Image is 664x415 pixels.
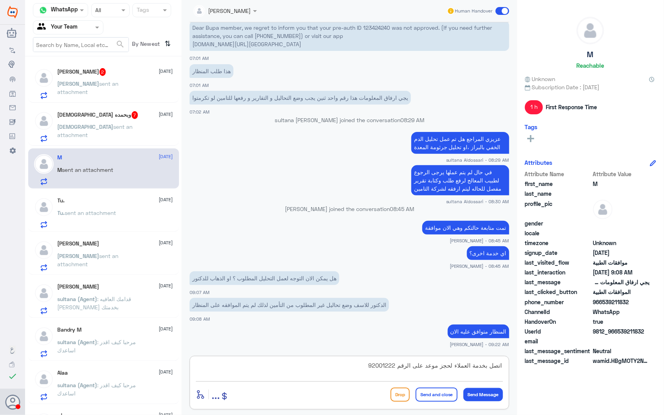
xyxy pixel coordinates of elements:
span: 09:07 AM [190,290,210,295]
span: sultana (Agent) [58,382,98,388]
span: last_interaction [525,268,592,276]
span: sultana Aldossari - 08:29 AM [446,157,509,163]
span: phone_number [525,298,592,306]
button: ... [212,386,220,403]
span: 07:01 AM [190,56,209,61]
p: 2/10/2025, 9:22 AM [448,325,509,338]
h6: Reachable [577,62,604,69]
p: 2/10/2025, 8:30 AM [411,165,509,195]
span: [DATE] [159,239,173,246]
span: last_name [525,189,592,198]
span: last_message_id [525,357,592,365]
span: true [593,318,650,326]
span: [PERSON_NAME] [58,253,100,259]
span: HandoverOn [525,318,592,326]
span: wamid.HBgMOTY2NTM5MjExODMyFQIAEhgUM0FEQkNBQUE3NjU2NzFGMjMyRDgA [593,357,650,365]
span: [DATE] [159,153,173,160]
p: [PERSON_NAME] joined the conversation [190,205,509,213]
span: [PERSON_NAME] [58,80,100,87]
span: [DATE] [159,325,173,332]
span: Subscription Date : [DATE] [525,83,656,91]
span: sent an attachment [65,209,116,216]
span: [PERSON_NAME] - 08:45 AM [450,237,509,244]
i: check [8,372,17,381]
span: Tu. [58,209,65,216]
h5: Tu. [58,197,65,204]
span: [DATE] [159,68,173,75]
img: defaultAdmin.png [34,197,54,217]
p: 2/10/2025, 9:07 AM [190,271,339,285]
img: Widebot Logo [7,6,18,18]
span: Human Handover [455,7,492,14]
p: 2/10/2025, 7:01 AM [190,21,509,51]
span: sultana (Agent) [58,296,98,302]
span: ChannelId [525,308,592,316]
span: timezone [525,239,592,247]
h6: Tags [525,123,538,130]
h5: Karim Samir [58,283,100,290]
input: Search by Name, Local etc… [33,38,128,52]
span: Attribute Value [593,170,650,178]
span: Attribute Name [525,170,592,178]
span: First Response Time [546,103,597,111]
img: defaultAdmin.png [34,240,54,260]
i: ⇅ [165,37,171,50]
div: Tags [136,5,149,16]
p: 2/10/2025, 8:29 AM [411,132,509,154]
button: Drop [391,388,410,402]
span: الموافقات الطبية [593,288,650,296]
span: M [58,166,62,173]
h5: Alaa [58,370,68,376]
img: defaultAdmin.png [34,68,54,88]
span: 2025-10-01T17:32:12.963Z [593,249,650,257]
button: Send and close [416,388,458,402]
img: defaultAdmin.png [34,370,54,389]
span: gender [525,219,592,227]
span: 08:45 AM [390,206,414,212]
img: yourTeam.svg [37,22,49,33]
img: defaultAdmin.png [34,327,54,346]
span: sultana Aldossari - 08:30 AM [446,198,509,205]
span: last_clicked_button [525,288,592,296]
span: last_visited_flow [525,258,592,267]
span: By Newest [129,37,162,53]
span: 09:08 AM [190,316,210,321]
span: 07:02 AM [190,109,210,114]
span: 07:01 AM [190,83,209,88]
span: يجي ارفاق المعلومات هذا رقم واحد ثنين يجب وضع التحاليل و التقارير و رفعها للتامين لو تكرمتوا [593,278,650,286]
span: [DATE] [159,196,173,203]
span: Unknown [593,239,650,247]
span: [PERSON_NAME] - 08:45 AM [450,263,509,269]
span: 9812_966539211832 [593,327,650,336]
span: M [593,180,650,188]
span: signup_date [525,249,592,257]
span: last_message_sentiment [525,347,592,355]
span: sent an attachment [62,166,114,173]
p: 2/10/2025, 9:08 AM [190,298,389,312]
span: locale [525,229,592,237]
span: profile_pic [525,200,592,218]
p: 2/10/2025, 7:02 AM [190,91,411,105]
button: Avatar [5,395,20,410]
span: null [593,219,650,227]
span: [DATE] [159,111,173,118]
span: [DATE] [159,368,173,375]
span: last_message [525,278,592,286]
button: search [116,38,125,51]
h5: Bandry M [58,327,82,333]
span: موافقات الطبية [593,258,650,267]
span: 966539211832 [593,298,650,306]
p: sultana [PERSON_NAME] joined the conversation [190,116,509,124]
span: first_name [525,180,592,188]
h5: سبحان الله وبحمده [58,111,138,119]
img: defaultAdmin.png [577,17,604,44]
h6: Attributes [525,159,553,166]
span: 2 [593,308,650,316]
p: 2/10/2025, 8:45 AM [467,246,509,260]
p: 2/10/2025, 8:45 AM [422,221,509,235]
span: null [593,229,650,237]
span: Unknown [525,75,555,83]
span: [DEMOGRAPHIC_DATA] [58,123,114,130]
span: search [116,40,125,49]
img: defaultAdmin.png [34,111,54,131]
